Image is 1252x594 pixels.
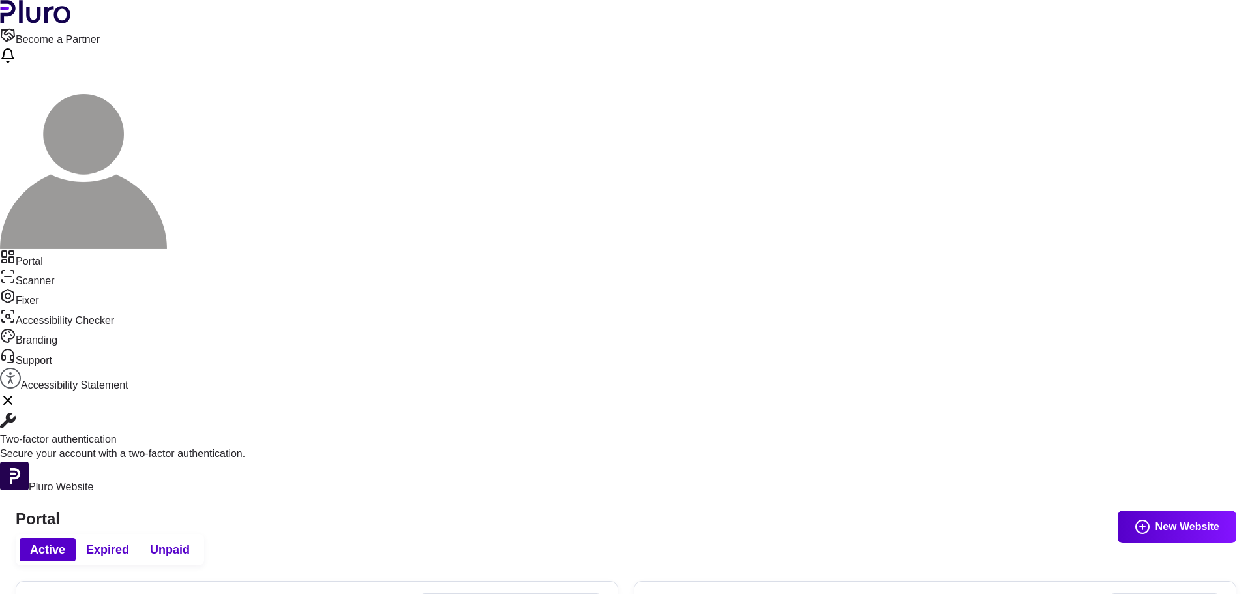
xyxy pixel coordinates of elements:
[20,538,76,561] button: Active
[86,542,129,557] span: Expired
[1118,511,1236,543] button: New Website
[16,510,1236,529] h1: Portal
[30,542,65,557] span: Active
[140,538,200,561] button: Unpaid
[76,538,140,561] button: Expired
[150,542,190,557] span: Unpaid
